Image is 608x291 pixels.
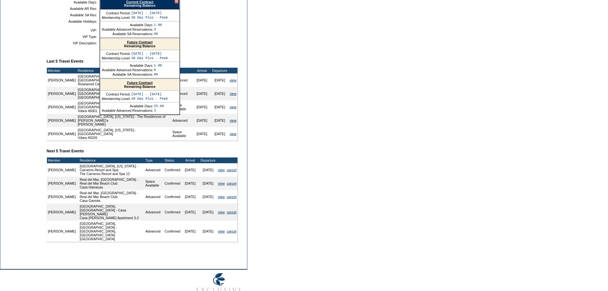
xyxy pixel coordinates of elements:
[193,100,211,114] td: [DATE]
[47,100,77,114] td: [PERSON_NAME]
[164,203,181,221] td: Confirmed
[181,163,199,177] td: [DATE]
[211,114,229,127] td: [DATE]
[218,195,225,199] a: view
[199,157,217,163] td: Departure
[164,157,181,163] td: Status
[144,221,163,242] td: Advanced
[154,27,162,31] td: 3
[154,32,162,36] td: 99
[171,87,193,100] td: Advanced
[218,181,225,185] a: view
[77,68,171,73] td: Residence
[154,109,164,112] td: 3
[164,163,181,177] td: Confirmed
[47,87,77,100] td: [PERSON_NAME]
[230,78,236,82] a: view
[193,68,211,73] td: Arrival
[164,190,181,203] td: Confirmed
[227,195,236,199] a: cancel
[127,81,153,85] a: Future Contract
[193,114,211,127] td: [DATE]
[211,127,229,141] td: [DATE]
[230,119,236,122] a: view
[164,177,181,190] td: Confirmed
[131,92,168,96] td: [DATE] - [DATE]
[211,100,229,114] td: [DATE]
[164,221,181,242] td: Confirmed
[47,59,83,64] b: Last 5 Travel Events
[181,177,199,190] td: [DATE]
[47,203,77,221] td: [PERSON_NAME]
[227,168,236,172] a: cancel
[199,177,217,190] td: [DATE]
[199,163,217,177] td: [DATE]
[77,114,171,127] td: [GEOGRAPHIC_DATA], [US_STATE] - The Residences of [PERSON_NAME]'a [PERSON_NAME]
[100,38,179,50] div: Remaining Balance
[144,157,163,163] td: Type
[47,221,77,242] td: [PERSON_NAME]
[230,105,236,109] a: view
[131,11,168,15] td: [DATE] - [DATE]
[144,203,163,221] td: Advanced
[102,56,131,60] td: Membership Level:
[47,73,77,87] td: [PERSON_NAME]
[49,13,97,17] td: Available SA Res:
[144,177,163,190] td: Space Available
[49,19,97,23] td: Available Holidays:
[49,0,97,4] td: Available Days:
[211,87,229,100] td: [DATE]
[77,87,171,100] td: [GEOGRAPHIC_DATA], [GEOGRAPHIC_DATA] - [GEOGRAPHIC_DATA], [GEOGRAPHIC_DATA] [GEOGRAPHIC_DATA]
[79,177,145,190] td: Real del Mar, [GEOGRAPHIC_DATA] - Real del Mar Beach Club Casa Hamacas
[102,68,153,72] td: Available Advanced Reservations:
[171,68,193,73] td: Type
[77,100,171,114] td: [GEOGRAPHIC_DATA], [US_STATE] - [GEOGRAPHIC_DATA] Vdara 46001
[193,73,211,87] td: [DATE]
[47,149,84,153] b: Next 5 Travel Events
[171,100,193,114] td: Space Available
[199,190,217,203] td: [DATE]
[154,104,164,108] td: 25.00
[154,23,162,27] td: 1.00
[47,68,77,73] td: Member
[154,68,162,72] td: 0
[79,163,145,177] td: [GEOGRAPHIC_DATA], [US_STATE] - Carneros Resort and Spa The Carneros Resort and Spa 12
[193,127,211,141] td: [DATE]
[218,229,225,233] a: view
[47,157,77,163] td: Member
[218,168,225,172] a: view
[227,181,236,185] a: cancel
[102,23,153,27] td: Available Days:
[211,73,229,87] td: [DATE]
[49,35,97,39] td: VIP Type:
[181,190,199,203] td: [DATE]
[211,68,229,73] td: Departure
[102,32,153,36] td: Available SA Reservations:
[102,104,153,108] td: Available Days:
[102,52,131,56] td: Contract Period:
[102,73,153,76] td: Available SA Reservations:
[199,221,217,242] td: [DATE]
[47,177,77,190] td: [PERSON_NAME]
[49,41,97,45] td: VIP Description:
[79,203,145,221] td: [GEOGRAPHIC_DATA], [GEOGRAPHIC_DATA] - Casa [PERSON_NAME] Casa [PERSON_NAME] Apartment 3-2
[154,73,162,76] td: 98
[49,28,97,32] td: VIP:
[47,127,77,141] td: [PERSON_NAME]
[131,52,168,56] td: [DATE] - [DATE]
[181,221,199,242] td: [DATE]
[47,163,77,177] td: [PERSON_NAME]
[47,114,77,127] td: [PERSON_NAME]
[131,16,168,19] td: 30 Day Plus - Peak
[230,132,236,136] a: view
[79,221,145,242] td: [GEOGRAPHIC_DATA], [GEOGRAPHIC_DATA] - [GEOGRAPHIC_DATA], [GEOGRAPHIC_DATA] [GEOGRAPHIC_DATA]
[131,97,168,101] td: 30 Day Plus - Peak
[144,163,163,177] td: Advanced
[102,97,131,101] td: Membership Level:
[102,64,153,67] td: Available Days:
[193,87,211,100] td: [DATE]
[144,190,163,203] td: Advanced
[181,157,199,163] td: Arrival
[77,127,171,141] td: [GEOGRAPHIC_DATA], [US_STATE] - [GEOGRAPHIC_DATA] Vdara 45026
[181,203,199,221] td: [DATE]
